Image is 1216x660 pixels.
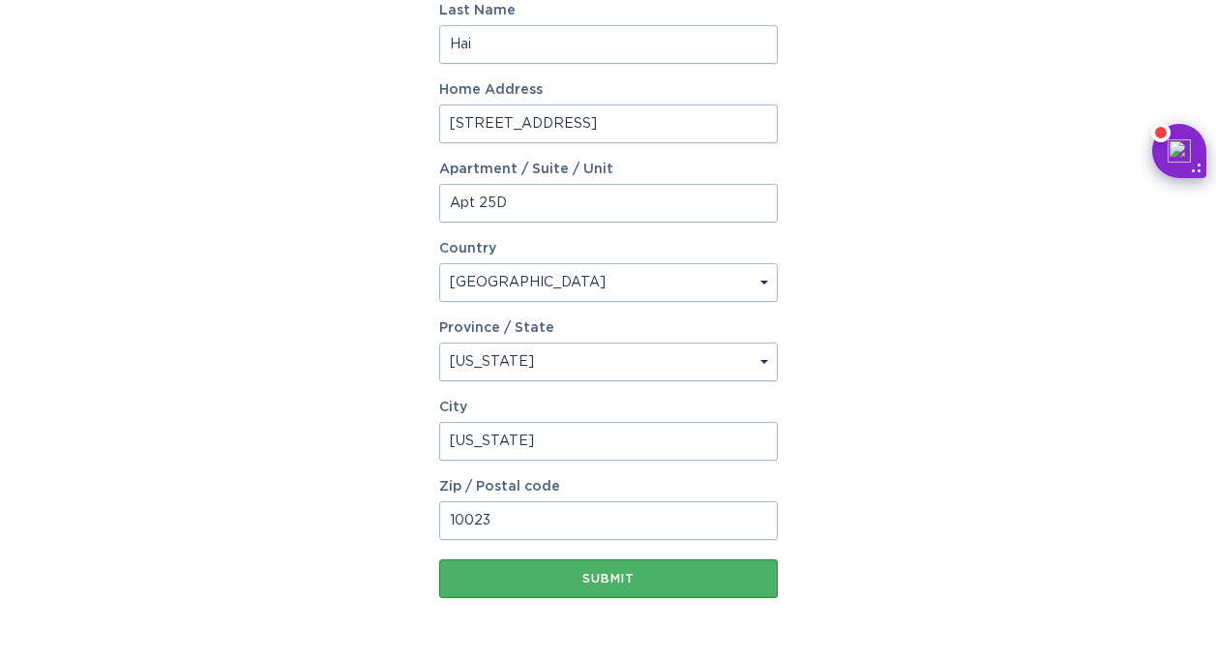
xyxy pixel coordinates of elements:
label: Last Name [439,4,778,17]
label: Country [439,242,496,255]
label: Zip / Postal code [439,480,778,494]
label: Home Address [439,83,778,97]
div: Submit [449,573,768,585]
label: Province / State [439,321,554,335]
label: City [439,401,778,414]
button: Submit [439,559,778,598]
label: Apartment / Suite / Unit [439,163,778,176]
